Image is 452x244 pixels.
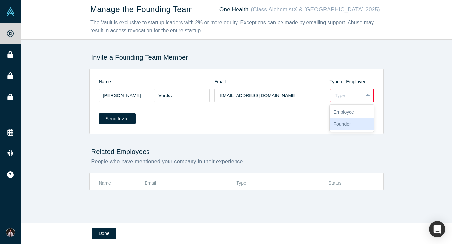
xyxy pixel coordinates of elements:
div: Founder [330,118,374,130]
div: Employee [330,106,374,118]
div: Name [99,78,215,85]
button: Done [92,228,116,239]
input: Last [154,89,210,102]
div: Email [214,78,330,85]
input: name@domain.com [214,89,325,102]
img: Denis Vurdov's Account [6,228,15,237]
div: The Vault is exclusive to startup leaders with 2% or more equity. Exceptions can be made by email... [90,19,380,35]
div: Type [335,92,358,99]
button: Send Invite [99,113,136,124]
h1: Manage the Founding Team [90,5,193,14]
h2: Invite a Founding Team Member [89,53,384,61]
img: Alchemist Vault Logo [6,7,15,16]
h2: Related Employees [89,148,384,156]
th: Type [236,177,296,190]
th: Status [296,177,374,190]
input: First [99,89,150,102]
th: Name [99,177,145,190]
th: Email [145,177,236,190]
div: Type of Employee [330,78,374,85]
span: (Class AlchemistX & [GEOGRAPHIC_DATA] 2025) [251,6,380,13]
div: People who have mentioned your company in their experience [89,158,384,166]
h2: One Health [219,6,380,13]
